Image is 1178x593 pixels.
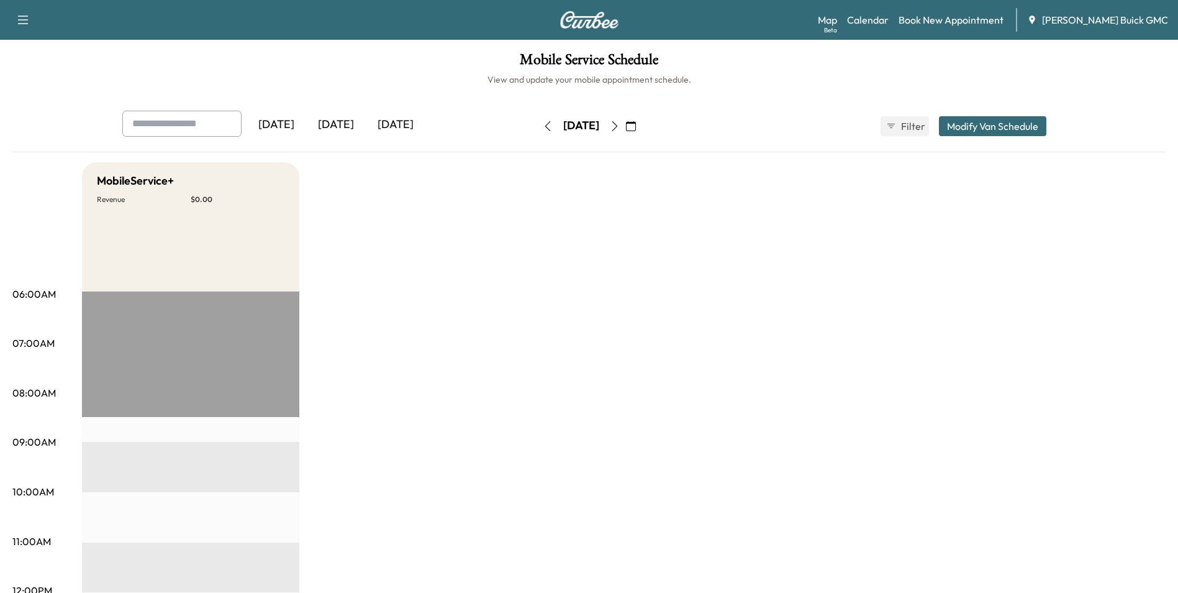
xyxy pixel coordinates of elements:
span: [PERSON_NAME] Buick GMC [1042,12,1168,27]
p: 08:00AM [12,385,56,400]
p: 09:00AM [12,434,56,449]
p: Revenue [97,195,191,205]
div: Beta [824,25,837,35]
p: 06:00AM [12,287,56,301]
button: Filter [881,116,929,136]
div: [DATE] [247,111,306,139]
div: [DATE] [563,118,599,134]
span: Filter [901,119,923,134]
img: Curbee Logo [560,11,619,29]
h6: View and update your mobile appointment schedule. [12,73,1166,86]
p: 07:00AM [12,336,55,351]
h5: MobileService+ [97,172,174,190]
div: [DATE] [306,111,366,139]
a: Book New Appointment [899,12,1004,27]
h1: Mobile Service Schedule [12,52,1166,73]
a: Calendar [847,12,889,27]
a: MapBeta [818,12,837,27]
div: [DATE] [366,111,425,139]
button: Modify Van Schedule [939,116,1046,136]
p: 10:00AM [12,484,54,499]
p: $ 0.00 [191,195,284,205]
p: 11:00AM [12,534,51,549]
